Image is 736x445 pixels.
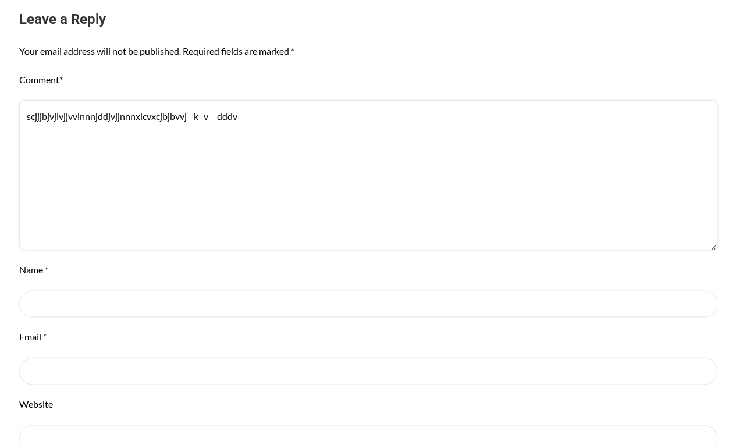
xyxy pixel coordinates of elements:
[19,10,717,30] h3: Leave a Reply
[19,74,63,85] label: Comment
[19,331,47,342] label: Email *
[19,398,53,410] label: Website
[19,264,48,275] label: Name *
[19,43,717,60] p: Your email address will not be published. Required fields are marked *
